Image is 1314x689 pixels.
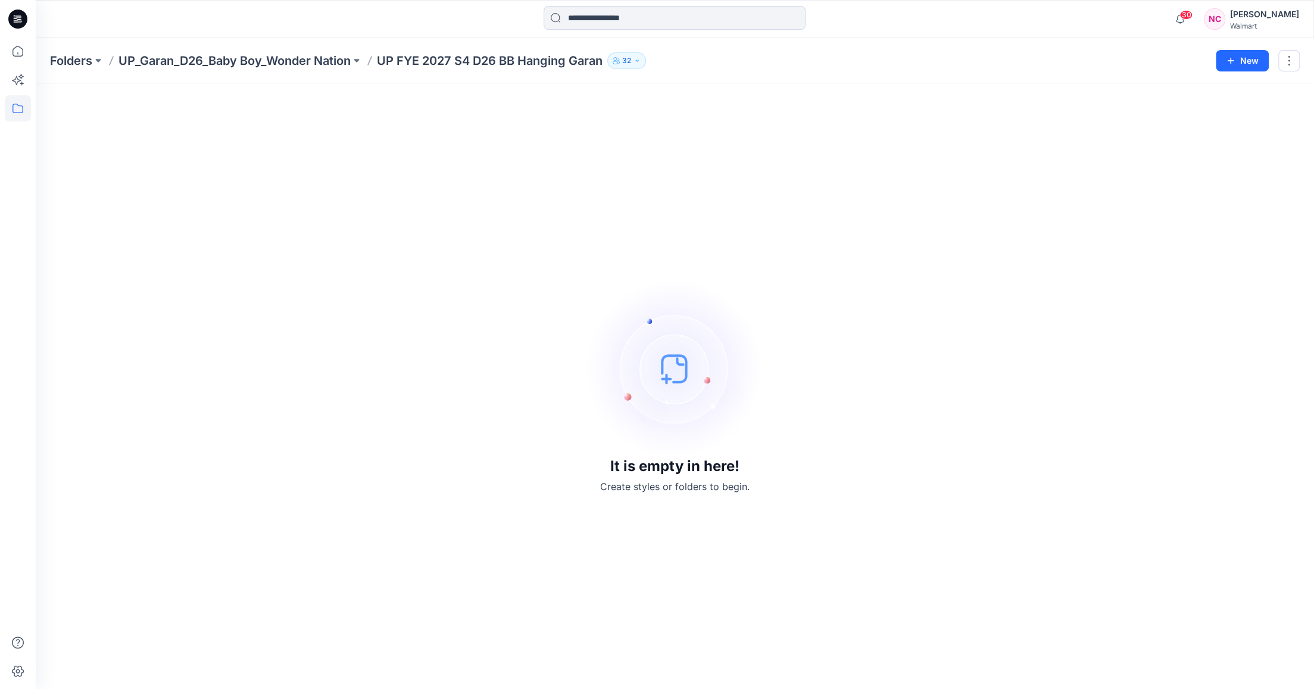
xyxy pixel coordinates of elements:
button: New [1216,50,1269,71]
div: NC [1204,8,1225,30]
span: 30 [1179,10,1193,20]
h3: It is empty in here! [610,458,739,475]
p: 32 [622,54,631,67]
img: empty-state-image.svg [586,279,764,458]
a: Folders [50,52,92,69]
a: UP_Garan_D26_Baby Boy_Wonder Nation [118,52,351,69]
div: Walmart [1230,21,1299,30]
p: Create styles or folders to begin. [600,479,750,494]
p: UP FYE 2027 S4 D26 BB Hanging Garan [377,52,603,69]
div: [PERSON_NAME] [1230,7,1299,21]
button: 32 [607,52,646,69]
